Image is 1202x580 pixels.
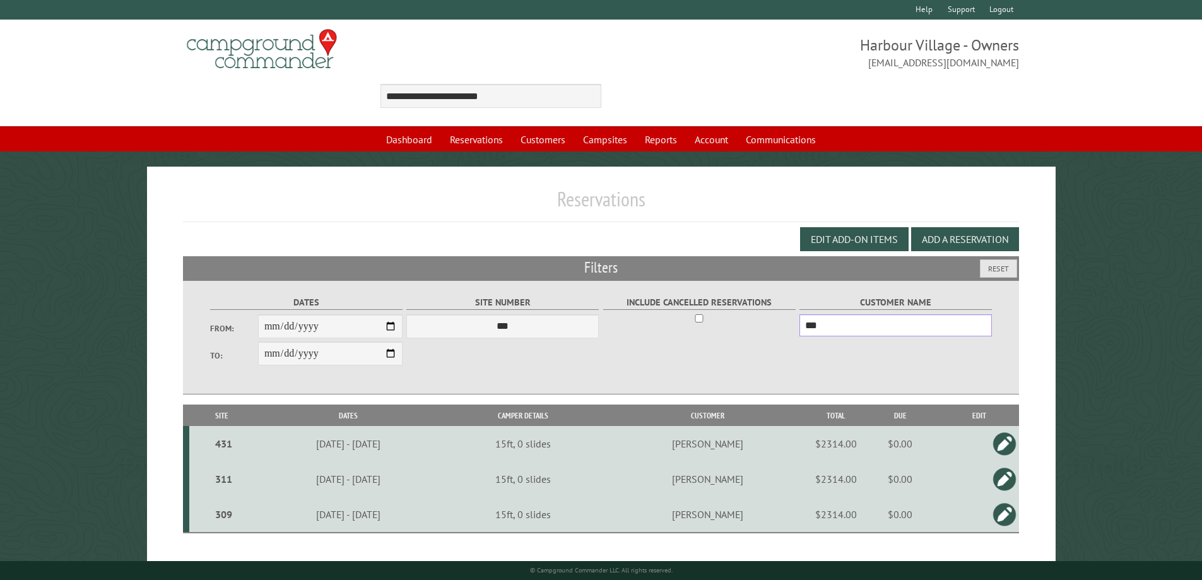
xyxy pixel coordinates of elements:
small: © Campground Commander LLC. All rights reserved. [530,566,673,574]
a: Communications [738,127,823,151]
td: $0.00 [861,497,940,533]
td: $2314.00 [811,497,861,533]
th: Dates [255,405,442,427]
button: Add a Reservation [911,227,1019,251]
div: 309 [194,508,253,521]
a: Dashboard [379,127,440,151]
div: 311 [194,473,253,485]
div: [DATE] - [DATE] [257,508,440,521]
h2: Filters [183,256,1020,280]
div: 431 [194,437,253,450]
td: $0.00 [861,426,940,461]
th: Site [189,405,255,427]
div: [DATE] - [DATE] [257,473,440,485]
button: Reset [980,259,1017,278]
a: Reservations [442,127,510,151]
th: Camper Details [442,405,604,427]
th: Total [811,405,861,427]
a: Customers [513,127,573,151]
td: $2314.00 [811,426,861,461]
td: 15ft, 0 slides [442,426,604,461]
button: Edit Add-on Items [800,227,909,251]
td: [PERSON_NAME] [604,461,810,497]
img: Campground Commander [183,25,341,74]
th: Edit [940,405,1020,427]
label: To: [210,350,258,362]
label: Include Cancelled Reservations [603,295,796,310]
th: Customer [604,405,810,427]
a: Account [687,127,736,151]
td: [PERSON_NAME] [604,497,810,533]
label: Dates [210,295,403,310]
td: $0.00 [861,461,940,497]
td: [PERSON_NAME] [604,426,810,461]
div: [DATE] - [DATE] [257,437,440,450]
span: Harbour Village - Owners [EMAIL_ADDRESS][DOMAIN_NAME] [601,35,1020,70]
label: Site Number [406,295,599,310]
th: Due [861,405,940,427]
td: $2314.00 [811,461,861,497]
td: 15ft, 0 slides [442,461,604,497]
td: 15ft, 0 slides [442,497,604,533]
label: From: [210,323,258,334]
label: Customer Name [799,295,992,310]
a: Reports [637,127,685,151]
h1: Reservations [183,187,1020,222]
a: Campsites [575,127,635,151]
